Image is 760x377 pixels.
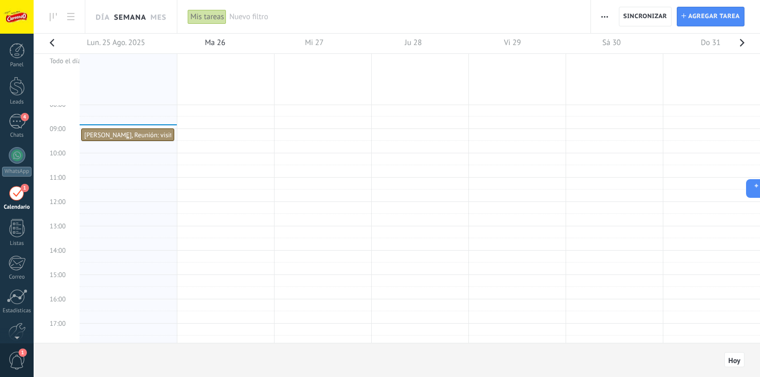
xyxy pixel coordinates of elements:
[2,274,32,281] div: Correo
[624,13,667,20] span: Sincronizar
[44,270,66,279] span: 15:00
[44,246,66,255] span: 14:00
[44,197,66,206] span: 12:00
[188,9,226,24] div: Mis tareas
[84,131,134,140] div: [PERSON_NAME]
[2,62,32,68] div: Panel
[2,240,32,247] div: Listas
[728,357,740,364] span: Hoy
[19,349,27,357] span: 1
[2,99,32,106] div: Leads
[134,131,176,140] div: Reunión: visita
[44,319,66,328] span: 17:00
[84,131,171,140] div: Reunión: visita: Francisco
[44,7,62,27] a: To-do line
[597,7,612,26] button: Más
[229,12,580,22] span: Nuevo filtro
[724,352,744,368] button: Hoy
[44,100,66,109] span: 08:00
[44,124,66,133] span: 09:00
[44,173,66,182] span: 11:00
[2,167,32,177] div: WhatsApp
[44,149,66,157] span: 10:00
[2,132,32,139] div: Chats
[2,308,32,314] div: Estadísticas
[619,7,672,26] button: Sincronizar
[21,113,29,121] span: 4
[2,204,32,211] div: Calendario
[677,7,744,26] button: Agregar tarea
[21,184,29,192] span: 1
[688,7,740,26] span: Agregar tarea
[44,222,66,230] span: 13:00
[44,295,66,303] span: 16:00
